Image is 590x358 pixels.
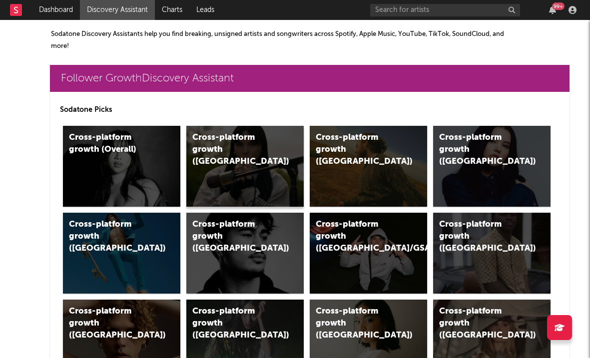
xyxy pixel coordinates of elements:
a: Cross-platform growth ([GEOGRAPHIC_DATA]) [433,126,551,207]
a: Cross-platform growth (Overall) [63,126,180,207]
a: Cross-platform growth ([GEOGRAPHIC_DATA]) [310,126,427,207]
a: Cross-platform growth ([GEOGRAPHIC_DATA]) [433,213,551,294]
a: Cross-platform growth ([GEOGRAPHIC_DATA]) [186,213,304,294]
div: Cross-platform growth ([GEOGRAPHIC_DATA]) [439,219,524,255]
a: Cross-platform growth ([GEOGRAPHIC_DATA]) [63,213,180,294]
div: Cross-platform growth ([GEOGRAPHIC_DATA]) [69,306,153,342]
button: 99+ [549,6,556,14]
div: Cross-platform growth ([GEOGRAPHIC_DATA]) [316,132,400,168]
a: Follower GrowthDiscovery Assistant [50,65,570,92]
div: Cross-platform growth ([GEOGRAPHIC_DATA]) [192,306,277,342]
div: Cross-platform growth ([GEOGRAPHIC_DATA]/GSA) [316,219,400,255]
div: Cross-platform growth ([GEOGRAPHIC_DATA]) [192,132,277,168]
a: Cross-platform growth ([GEOGRAPHIC_DATA]/GSA) [310,213,427,294]
div: Cross-platform growth ([GEOGRAPHIC_DATA]) [439,132,524,168]
a: Cross-platform growth ([GEOGRAPHIC_DATA]) [186,126,304,207]
div: Cross-platform growth (Overall) [69,132,153,156]
input: Search for artists [370,4,520,16]
div: Cross-platform growth ([GEOGRAPHIC_DATA]) [192,219,277,255]
div: Cross-platform growth ([GEOGRAPHIC_DATA]) [69,219,153,255]
div: Cross-platform growth ([GEOGRAPHIC_DATA]) [439,306,524,342]
div: Cross-platform growth ([GEOGRAPHIC_DATA]) [316,306,400,342]
div: 99 + [552,2,565,10]
p: Sodatone Discovery Assistants help you find breaking, unsigned artists and songwriters across Spo... [51,28,522,52]
p: Sodatone Picks [60,104,560,116]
